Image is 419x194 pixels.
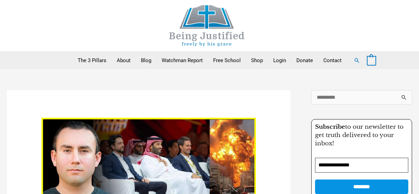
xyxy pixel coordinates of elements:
a: Shop [246,52,268,69]
a: Contact [318,52,347,69]
a: Donate [291,52,318,69]
a: Search button [354,57,360,64]
span: 0 [370,58,373,63]
a: Free School [208,52,246,69]
a: Blog [136,52,156,69]
a: About [112,52,136,69]
a: View Shopping Cart, empty [367,57,376,64]
input: Email Address * [315,158,408,173]
strong: Subscribe [315,123,345,130]
img: Being Justified [155,5,259,46]
nav: Primary Site Navigation [73,52,347,69]
span: to our newsletter to get truth delivered to your inbox! [315,123,403,147]
a: The 3 Pillars [73,52,112,69]
a: Login [268,52,291,69]
a: Watchman Report [156,52,208,69]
